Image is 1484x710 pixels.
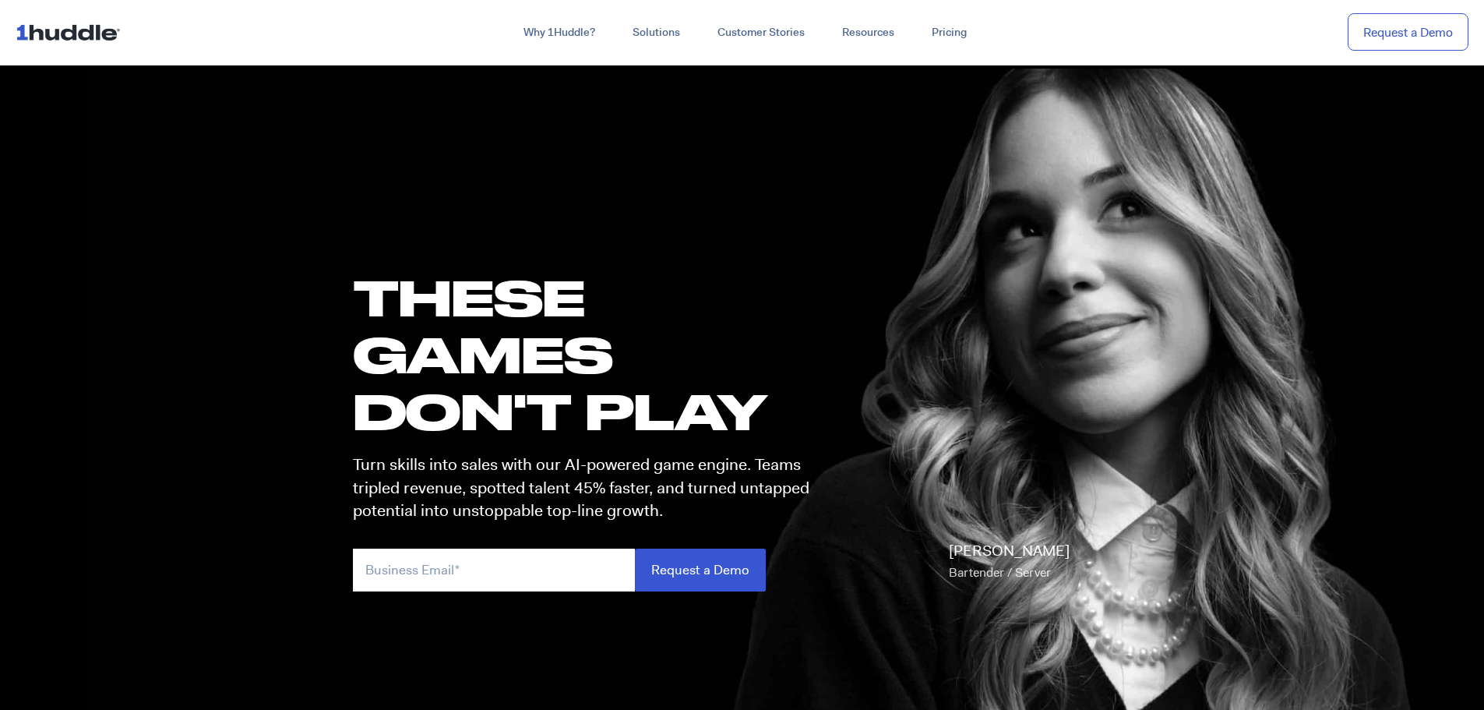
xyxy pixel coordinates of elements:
[1348,13,1468,51] a: Request a Demo
[353,454,823,522] p: Turn skills into sales with our AI-powered game engine. Teams tripled revenue, spotted talent 45%...
[16,17,127,47] img: ...
[635,549,766,592] input: Request a Demo
[353,269,823,440] h1: these GAMES DON'T PLAY
[949,540,1070,584] p: [PERSON_NAME]
[823,19,913,47] a: Resources
[949,564,1051,581] span: Bartender / Server
[913,19,985,47] a: Pricing
[699,19,823,47] a: Customer Stories
[353,549,635,592] input: Business Email*
[614,19,699,47] a: Solutions
[505,19,614,47] a: Why 1Huddle?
